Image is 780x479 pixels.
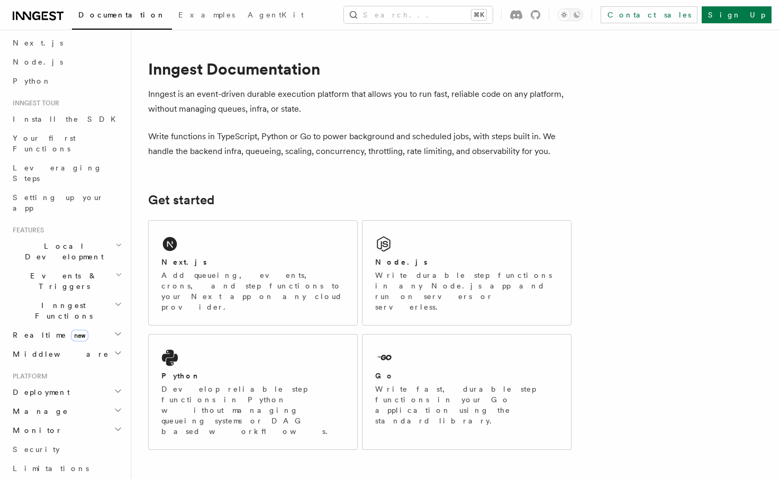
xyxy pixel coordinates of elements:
p: Write fast, durable step functions in your Go application using the standard library. [375,384,558,426]
a: Setting up your app [8,188,124,218]
span: Your first Functions [13,134,76,153]
h2: Python [161,370,201,381]
span: Local Development [8,241,115,262]
button: Middleware [8,345,124,364]
span: Security [13,445,60,454]
a: Sign Up [702,6,772,23]
kbd: ⌘K [471,10,486,20]
a: Leveraging Steps [8,158,124,188]
button: Realtimenew [8,326,124,345]
a: Install the SDK [8,110,124,129]
span: Monitor [8,425,62,436]
span: Deployment [8,387,70,397]
h2: Next.js [161,257,207,267]
span: Leveraging Steps [13,164,102,183]
span: Features [8,226,44,234]
a: Limitations [8,459,124,478]
span: Manage [8,406,68,417]
span: Limitations [13,464,89,473]
span: Inngest Functions [8,300,114,321]
a: AgentKit [241,3,310,29]
a: PythonDevelop reliable step functions in Python without managing queueing systems or DAG based wo... [148,334,358,450]
span: Install the SDK [13,115,122,123]
span: Platform [8,372,48,381]
button: Events & Triggers [8,266,124,296]
span: Inngest tour [8,99,59,107]
span: Realtime [8,330,88,340]
a: GoWrite fast, durable step functions in your Go application using the standard library. [362,334,572,450]
a: Security [8,440,124,459]
span: Setting up your app [13,193,104,212]
p: Write functions in TypeScript, Python or Go to power background and scheduled jobs, with steps bu... [148,129,572,159]
a: Python [8,71,124,91]
button: Local Development [8,237,124,266]
span: Documentation [78,11,166,19]
span: Next.js [13,39,63,47]
span: Middleware [8,349,109,359]
h1: Inngest Documentation [148,59,572,78]
button: Monitor [8,421,124,440]
button: Inngest Functions [8,296,124,326]
a: Node.js [8,52,124,71]
button: Search...⌘K [344,6,493,23]
span: AgentKit [248,11,304,19]
a: Examples [172,3,241,29]
p: Inngest is an event-driven durable execution platform that allows you to run fast, reliable code ... [148,87,572,116]
a: Next.jsAdd queueing, events, crons, and step functions to your Next app on any cloud provider. [148,220,358,326]
a: Node.jsWrite durable step functions in any Node.js app and run on servers or serverless. [362,220,572,326]
p: Develop reliable step functions in Python without managing queueing systems or DAG based workflows. [161,384,344,437]
p: Add queueing, events, crons, and step functions to your Next app on any cloud provider. [161,270,344,312]
a: Documentation [72,3,172,30]
button: Toggle dark mode [558,8,583,21]
a: Contact sales [601,6,697,23]
span: Examples [178,11,235,19]
span: Python [13,77,51,85]
span: Node.js [13,58,63,66]
button: Deployment [8,383,124,402]
h2: Node.js [375,257,428,267]
h2: Go [375,370,394,381]
a: Your first Functions [8,129,124,158]
p: Write durable step functions in any Node.js app and run on servers or serverless. [375,270,558,312]
a: Next.js [8,33,124,52]
span: new [71,330,88,341]
a: Get started [148,193,214,207]
span: Events & Triggers [8,270,115,292]
button: Manage [8,402,124,421]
